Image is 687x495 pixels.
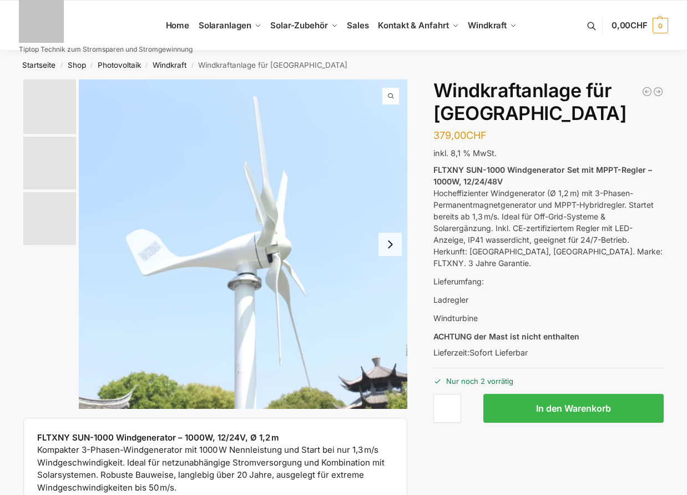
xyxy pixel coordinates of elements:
[23,137,76,189] img: Mini Wind Turbine
[433,368,664,387] p: Nur noch 2 vorrätig
[653,18,668,33] span: 0
[186,61,198,70] span: /
[19,46,193,53] p: Tiptop Technik zum Stromsparen und Stromgewinnung
[433,164,664,269] p: Hocheffizienter Windgenerator (Ø 1,2 m) mit 3-Phasen-Permanentmagnetgenerator und MPPT-Hybridregl...
[433,394,461,423] input: Produktmenge
[266,1,342,51] a: Solar-Zubehör
[194,1,265,51] a: Solaranlagen
[433,348,528,357] span: Lieferzeit:
[612,20,648,31] span: 0,00
[378,20,448,31] span: Kontakt & Anfahrt
[342,1,373,51] a: Sales
[55,61,67,70] span: /
[468,20,507,31] span: Windkraft
[378,233,402,256] button: Next slide
[433,332,579,341] strong: ACHTUNG der Mast ist nicht enthalten
[199,20,251,31] span: Solaranlagen
[86,61,98,70] span: /
[433,312,664,324] p: Windturbine
[433,276,664,287] p: Lieferumfang:
[612,9,668,42] a: 0,00CHF 0
[37,432,394,494] p: Kompakter 3-Phasen-Windgenerator mit 1000 W Nennleistung und Start bei nur 1,3 m/s Windgeschwindi...
[79,79,408,409] a: Windrad für Balkon und TerrasseH25d70edd566e438facad4884e2e6271dF
[23,79,76,134] img: Windrad für Balkon und Terrasse
[433,129,487,141] bdi: 379,00
[68,61,86,69] a: Shop
[433,79,664,125] h1: Windkraftanlage für [GEOGRAPHIC_DATA]
[483,394,664,423] button: In den Warenkorb
[98,61,141,69] a: Photovoltaik
[22,61,55,69] a: Startseite
[23,192,76,245] img: Beispiel Anschlussmöglickeit
[653,86,664,97] a: Vertikal Windkraftwerk 2000 Watt
[373,1,463,51] a: Kontakt & Anfahrt
[37,432,279,443] strong: FLTXNY SUN-1000 Windgenerator – 1000W, 12/24V, Ø 1,2 m
[153,61,186,69] a: Windkraft
[270,20,328,31] span: Solar-Zubehör
[466,129,487,141] span: CHF
[630,20,648,31] span: CHF
[433,148,497,158] span: inkl. 8,1 % MwSt.
[79,79,408,409] img: Windrad für Balkon und Terrasse
[347,20,369,31] span: Sales
[433,294,664,306] p: Ladregler
[433,165,652,186] strong: FLTXNY SUN-1000 Windgenerator Set mit MPPT-Regler – 1000W, 12/24/48V
[463,1,522,51] a: Windkraft
[469,348,528,357] span: Sofort Lieferbar
[641,86,653,97] a: Flexible Solarpanels (2×120 W) & SolarLaderegler
[141,61,153,70] span: /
